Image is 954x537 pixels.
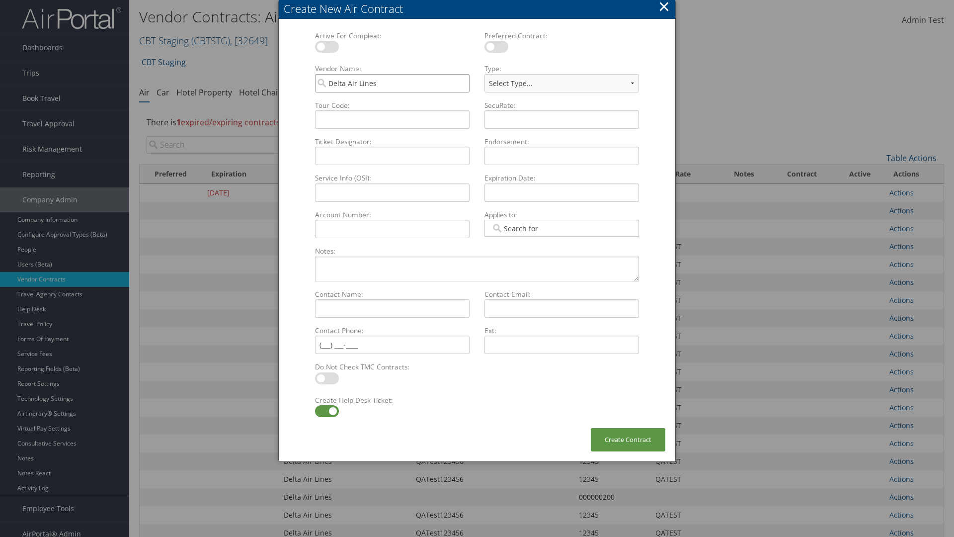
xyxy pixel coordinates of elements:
input: Ticket Designator: [315,147,470,165]
input: Ext: [484,336,639,354]
textarea: Notes: [315,257,639,281]
label: Ext: [480,326,643,336]
input: Contact Email: [484,299,639,318]
label: Type: [480,64,643,74]
label: Contact Phone: [311,326,474,336]
input: Vendor Name: [315,74,470,92]
label: Vendor Name: [311,64,474,74]
label: Active For Compleat: [311,31,474,41]
label: Preferred Contract: [480,31,643,41]
label: Tour Code: [311,100,474,110]
label: Ticket Designator: [311,137,474,147]
label: Do Not Check TMC Contracts: [311,362,474,372]
label: Expiration Date: [480,173,643,183]
input: Tour Code: [315,110,470,129]
label: Applies to: [480,210,643,220]
label: Notes: [311,246,643,256]
label: Create Help Desk Ticket: [311,395,474,405]
label: SecuRate: [480,100,643,110]
label: Account Number: [311,210,474,220]
label: Endorsement: [480,137,643,147]
button: Create Contract [591,428,665,451]
select: Type: [484,74,639,92]
input: SecuRate: [484,110,639,129]
input: Endorsement: [484,147,639,165]
input: Applies to: [491,223,547,233]
input: Contact Name: [315,299,470,318]
label: Contact Email: [480,289,643,299]
div: Create New Air Contract [284,1,675,16]
input: Contact Phone: [315,336,470,354]
input: Service Info (OSI): [315,183,470,202]
input: Expiration Date: [484,183,639,202]
input: Account Number: [315,220,470,238]
label: Contact Name: [311,289,474,299]
label: Service Info (OSI): [311,173,474,183]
